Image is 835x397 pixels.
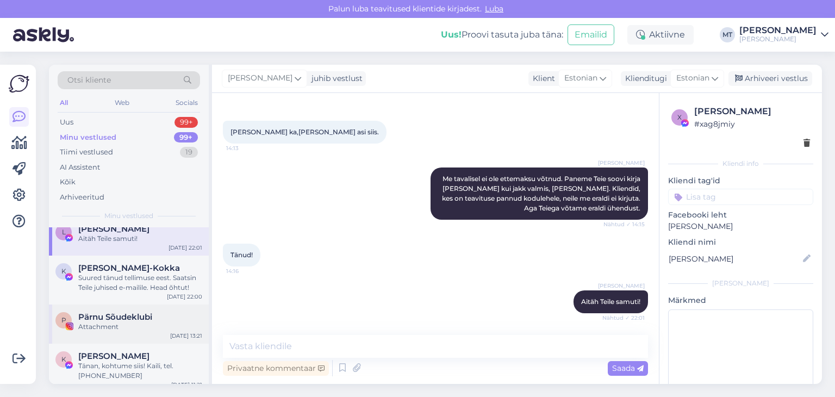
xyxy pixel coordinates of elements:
div: juhib vestlust [307,73,363,84]
input: Lisa nimi [669,253,801,265]
div: Privaatne kommentaar [223,361,329,376]
div: Web [113,96,132,110]
span: Nähtud ✓ 22:01 [602,314,645,322]
span: Luba [482,4,507,14]
span: [PERSON_NAME] [228,72,292,84]
p: Facebooki leht [668,209,813,221]
p: Märkmed [668,295,813,306]
span: Otsi kliente [67,75,111,86]
div: Tiimi vestlused [60,147,113,158]
div: Proovi tasuta juba täna: [441,28,563,41]
div: Uus [60,117,73,128]
span: Estonian [564,72,597,84]
span: [PERSON_NAME] ka,[PERSON_NAME] asi siis. [230,128,379,136]
span: 14:13 [226,144,267,152]
span: K [61,267,66,275]
p: Kliendi tag'id [668,175,813,187]
span: Pärnu Sõudeklubi [78,312,152,322]
span: P [61,316,66,324]
div: Aitäh Teile samuti! [78,234,202,244]
img: Askly Logo [9,73,29,94]
span: Nähtud ✓ 14:15 [603,220,645,228]
div: [PERSON_NAME] [668,278,813,288]
div: 19 [180,147,198,158]
span: Aitäh Teile samuti! [581,297,640,306]
div: Aktiivne [627,25,694,45]
div: Arhiveeritud [60,192,104,203]
span: Tänud! [230,251,253,259]
b: Uus! [441,29,462,40]
span: Me tavalisel ei ole ettemaksu võtnud. Paneme Teie soovi kirja [PERSON_NAME] kui jakk valmis, [PER... [442,175,642,212]
span: x [677,113,682,121]
div: Arhiveeri vestlus [728,71,812,86]
div: Klient [528,73,555,84]
div: Attachment [78,322,202,332]
span: Kadri Karula-Kokka [78,263,180,273]
p: Kliendi nimi [668,237,813,248]
span: L [62,228,66,236]
div: Klienditugi [621,73,667,84]
span: 14:16 [226,267,267,275]
div: [PERSON_NAME] [739,26,817,35]
div: Kliendi info [668,159,813,169]
div: [DATE] 22:01 [169,244,202,252]
div: All [58,96,70,110]
span: [PERSON_NAME] [598,159,645,167]
button: Emailid [568,24,614,45]
span: Liili Kusnerov [78,224,149,234]
span: Kaili Maide [78,351,149,361]
div: [DATE] 22:00 [167,293,202,301]
a: [PERSON_NAME][PERSON_NAME] [739,26,828,44]
div: [DATE] 13:21 [170,332,202,340]
div: [PERSON_NAME] [739,35,817,44]
span: K [61,355,66,363]
div: MT [720,27,735,42]
div: # xag8jmiy [694,118,810,130]
div: 99+ [174,132,198,143]
div: Kõik [60,177,76,188]
span: [PERSON_NAME] [598,282,645,290]
div: Tänan, kohtume siis! Kaili, tel. [PHONE_NUMBER] [78,361,202,381]
div: AI Assistent [60,162,100,173]
span: Estonian [676,72,709,84]
div: [PERSON_NAME] [694,105,810,118]
div: [DATE] 11:21 [171,381,202,389]
span: Saada [612,363,644,373]
div: Minu vestlused [60,132,116,143]
div: Socials [173,96,200,110]
div: 99+ [175,117,198,128]
input: Lisa tag [668,189,813,205]
div: Suured tänud tellimuse eest. Saatsin Teile juhised e-mailile. Head õhtut! [78,273,202,293]
p: [PERSON_NAME] [668,221,813,232]
span: Minu vestlused [104,211,153,221]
